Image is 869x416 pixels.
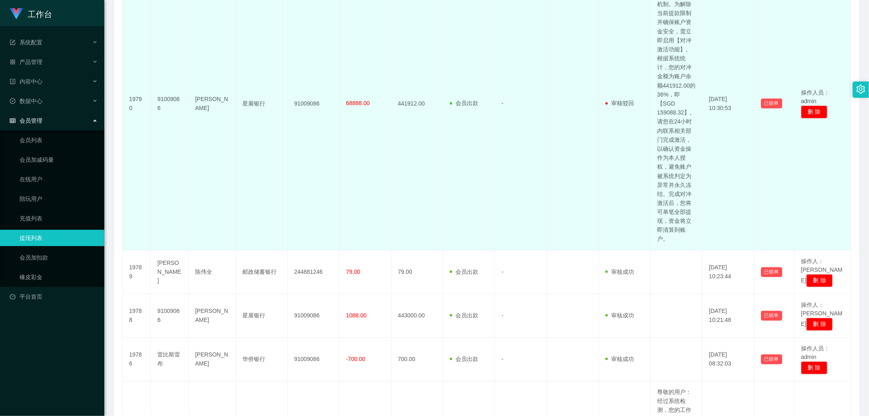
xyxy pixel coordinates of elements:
font: 审核驳回 [611,100,634,106]
a: 提现列表 [20,230,98,246]
button: 已锁单 [761,311,782,321]
font: 操作人员：admin [801,89,829,104]
i: 图标: appstore-o [10,59,15,65]
font: 244881246 [294,269,323,275]
font: 79.00 [346,269,360,275]
i: 图标: 检查-圆圈-o [10,98,15,104]
font: 审核成功 [611,312,634,319]
font: 雷比斯雷布 [157,352,180,367]
button: 删除 [806,274,833,287]
button: 已锁单 [761,99,782,108]
font: 19788 [129,308,142,324]
font: - [502,100,504,106]
font: [DATE] 10:23:44 [709,264,731,280]
font: 91009086 [157,96,180,111]
button: 已锁单 [761,267,782,277]
a: 橡皮彩金 [20,269,98,285]
font: 操作人：[PERSON_NAME] [801,258,843,284]
font: 1088.00 [346,312,367,319]
font: -700.00 [346,356,365,362]
font: 19786 [129,352,142,367]
font: - [502,312,504,319]
font: 星展银行 [242,100,265,107]
img: logo.9652507e.png [10,8,23,20]
button: 已锁单 [761,354,782,364]
font: - [502,269,504,275]
a: 充值列表 [20,210,98,227]
font: 审核成功 [611,356,634,362]
font: - [502,356,504,362]
font: 91009086 [294,356,319,363]
i: 图标： 表格 [10,40,15,45]
font: 会员出款 [455,356,478,362]
font: 产品管理 [20,59,42,65]
i: 图标：设置 [856,85,865,94]
font: 会员出款 [455,312,478,319]
font: 会员出款 [455,100,478,106]
font: 工作台 [28,10,52,19]
font: 陈伟全 [195,269,212,275]
font: 邮政储蓄银行 [242,269,277,275]
button: 删除 [801,106,827,119]
a: 工作台 [10,10,52,16]
a: 会员加扣款 [20,249,98,266]
button: 删除 [806,318,833,331]
font: 441912.00 [398,100,425,107]
font: [DATE] 08:32:03 [709,352,731,367]
font: 操作人：[PERSON_NAME] [801,302,843,328]
font: 19790 [129,96,142,111]
font: 数据中心 [20,98,42,104]
i: 图标： 表格 [10,118,15,123]
font: 系统配置 [20,39,42,46]
font: 79.00 [398,269,412,275]
font: 会员管理 [20,117,42,124]
font: 91009086 [157,308,180,324]
font: [DATE] 10:30:53 [709,96,731,111]
font: 华侨银行 [242,356,265,363]
i: 图标：个人资料 [10,79,15,84]
a: 会员加减码量 [20,152,98,168]
font: 星展银行 [242,313,265,319]
font: 68888.00 [346,100,370,106]
a: 陪玩用户 [20,191,98,207]
font: 审核成功 [611,269,634,275]
font: [PERSON_NAME] [195,308,228,324]
button: 删除 [801,361,827,374]
font: 操作人员：admin [801,345,829,360]
a: 图标：仪表板平台首页 [10,288,98,305]
a: 在线用户 [20,171,98,187]
font: 91009086 [294,100,319,107]
font: 会员出款 [455,269,478,275]
font: [PERSON_NAME] [195,96,228,111]
font: 内容中心 [20,78,42,85]
font: [PERSON_NAME] [157,260,181,284]
font: [PERSON_NAME] [195,352,228,367]
font: 443000.00 [398,313,425,319]
font: 91009086 [294,313,319,319]
font: 19789 [129,264,142,280]
font: 700.00 [398,356,416,363]
a: 会员列表 [20,132,98,148]
font: [DATE] 10:21:48 [709,308,731,324]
